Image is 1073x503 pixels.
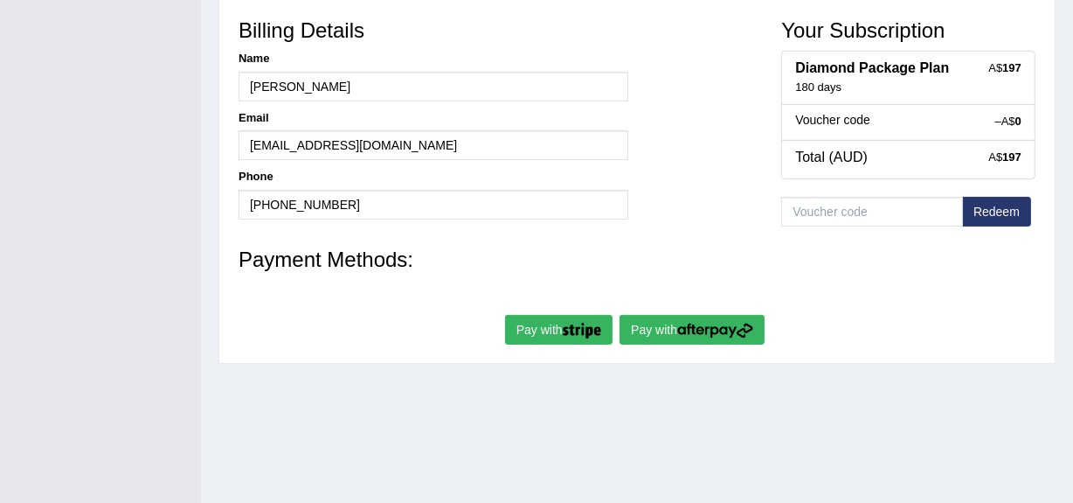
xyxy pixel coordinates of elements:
[239,169,273,185] label: Phone
[505,315,613,345] button: Pay with
[620,315,765,345] button: Pay with
[962,197,1031,227] button: Redeem
[988,150,1021,165] div: A$
[781,197,963,227] input: Voucher code
[1002,150,1021,164] strong: 197
[1002,61,1021,74] strong: 197
[995,114,1021,129] div: –A$
[795,60,949,75] b: Diamond Package Plan
[795,80,1021,95] div: 180 days
[795,114,1021,127] h5: Voucher code
[239,51,269,66] label: Name
[795,150,1021,165] h4: Total (AUD)
[239,19,628,42] h3: Billing Details
[988,60,1021,76] div: A$
[1015,115,1021,128] strong: 0
[239,110,269,126] label: Email
[781,19,1035,42] h3: Your Subscription
[239,248,1035,271] h3: Payment Methods:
